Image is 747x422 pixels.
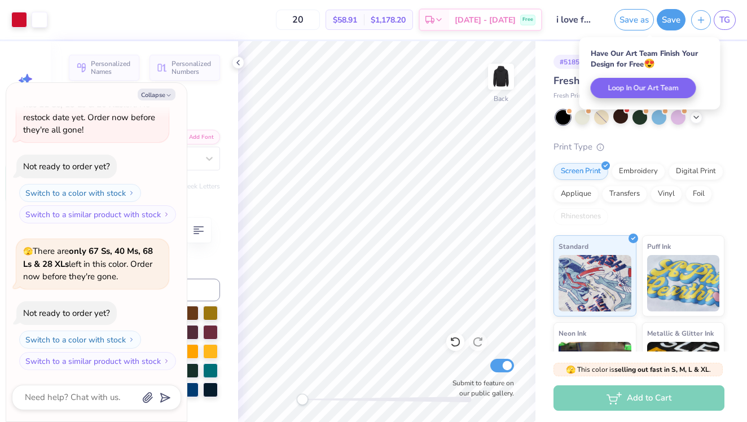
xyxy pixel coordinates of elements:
div: Foil [686,186,712,203]
div: Rhinestones [553,208,608,225]
span: Metallic & Glitter Ink [647,327,714,339]
img: Neon Ink [559,342,631,398]
span: Personalized Names [91,60,133,76]
label: Submit to feature on our public gallery. [446,378,514,398]
button: Switch to a color with stock [19,184,141,202]
div: Transfers [602,186,647,203]
button: Collapse [138,89,175,100]
span: This color is . [566,364,711,375]
div: Print Type [553,140,724,153]
span: Neon Ink [559,327,586,339]
button: Personalized Names [69,55,139,81]
input: – – [276,10,320,30]
span: Puff Ink [647,240,671,252]
span: Standard [559,240,588,252]
span: Free [522,16,533,24]
span: 🫣 [566,364,575,375]
strong: only 67 Ss, 40 Ms, 68 Ls & 28 XLs [23,245,153,270]
div: Digital Print [669,163,723,180]
div: Not ready to order yet? [23,161,110,172]
span: 😍 [644,58,655,70]
button: Save as [614,9,654,30]
button: Switch to a similar product with stock [19,205,176,223]
img: Switch to a color with stock [128,190,135,196]
img: Puff Ink [647,255,720,311]
span: $58.91 [333,14,357,26]
img: Switch to a similar product with stock [163,211,170,218]
span: TG [719,14,730,27]
div: Have Our Art Team Finish Your Design for Free [591,49,709,69]
div: # 518528A [553,55,599,69]
div: Embroidery [612,163,665,180]
span: [DATE] - [DATE] [455,14,516,26]
div: Back [494,94,508,104]
div: Not ready to order yet? [23,307,110,319]
img: Switch to a color with stock [128,336,135,343]
span: 🫣 [23,246,33,257]
button: Save [657,9,686,30]
span: $1,178.20 [371,14,406,26]
span: Fresh Prints [553,91,587,101]
a: TG [714,10,736,30]
img: Back [490,65,512,88]
span: There are left in this color. Order now before they're gone. [23,245,153,282]
span: Personalized Numbers [172,60,213,76]
img: Metallic & Glitter Ink [647,342,720,398]
button: Add Font [174,130,220,144]
input: Untitled Design [548,8,603,31]
button: Loop In Our Art Team [591,78,696,98]
div: Accessibility label [297,394,308,405]
span: Fresh Prints [PERSON_NAME] [553,74,697,87]
strong: selling out fast in S, M, L & XL [614,365,709,374]
img: Standard [559,255,631,311]
div: Applique [553,186,599,203]
img: Switch to a similar product with stock [163,358,170,364]
button: Switch to a color with stock [19,331,141,349]
button: Switch to a similar product with stock [19,352,176,370]
div: Screen Print [553,163,608,180]
div: Vinyl [651,186,682,203]
button: Personalized Numbers [150,55,220,81]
